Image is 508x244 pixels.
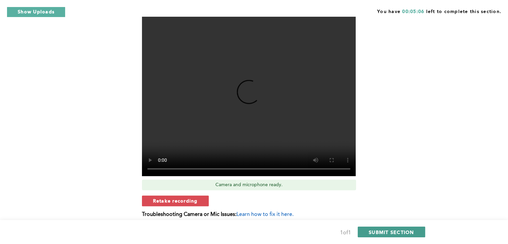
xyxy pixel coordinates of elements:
b: Troubleshooting Camera or Mic Issues: [142,212,236,217]
button: Show Uploads [7,7,65,17]
button: SUBMIT SECTION [358,227,425,237]
div: Camera and microphone ready. [142,179,356,190]
div: 1 of 1 [340,228,351,238]
span: You have left to complete this section. [377,7,501,15]
span: Retake recording [153,198,198,204]
span: Learn how to fix it here. [236,212,294,217]
span: 00:05:06 [402,9,424,14]
button: Retake recording [142,196,209,206]
span: SUBMIT SECTION [369,229,414,235]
